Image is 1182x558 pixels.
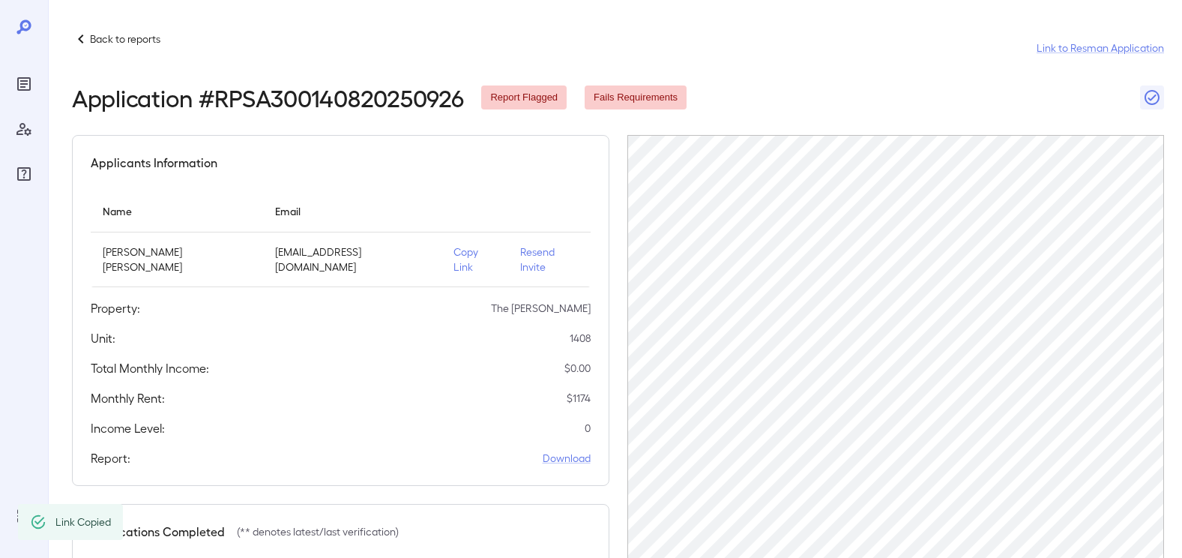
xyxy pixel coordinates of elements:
div: Log Out [12,504,36,528]
p: Back to reports [90,31,160,46]
h5: Applicants Information [91,154,217,172]
th: Email [263,190,441,232]
h5: Verifications Completed [91,523,225,541]
a: Download [543,451,591,466]
div: Reports [12,72,36,96]
h2: Application # RPSA300140820250926 [72,84,463,111]
p: 0 [585,421,591,436]
button: Close Report [1140,85,1164,109]
h5: Monthly Rent: [91,389,165,407]
p: Copy Link [453,244,496,274]
h5: Income Level: [91,419,165,437]
span: Report Flagged [481,91,567,105]
h5: Total Monthly Income: [91,359,209,377]
h5: Property: [91,299,140,317]
p: $ 0.00 [564,361,591,376]
a: Link to Resman Application [1037,40,1164,55]
p: Resend Invite [520,244,578,274]
p: [EMAIL_ADDRESS][DOMAIN_NAME] [275,244,429,274]
h5: Report: [91,449,130,467]
p: 1408 [570,331,591,346]
p: (** denotes latest/last verification) [237,524,399,539]
div: Manage Users [12,117,36,141]
h5: Unit: [91,329,115,347]
div: FAQ [12,162,36,186]
p: [PERSON_NAME] [PERSON_NAME] [103,244,251,274]
div: Link Copied [55,508,111,535]
p: $ 1174 [567,391,591,406]
p: The [PERSON_NAME] [491,301,591,316]
table: simple table [91,190,591,287]
th: Name [91,190,263,232]
span: Fails Requirements [585,91,687,105]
